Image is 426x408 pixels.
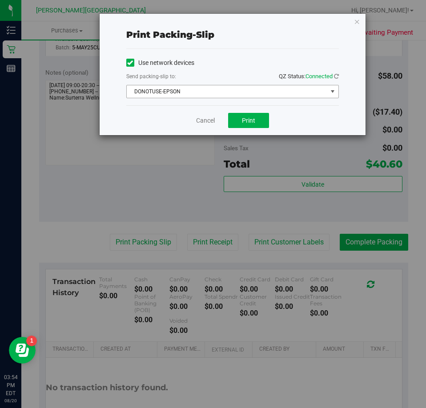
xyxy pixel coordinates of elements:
label: Send packing-slip to: [126,72,176,80]
label: Use network devices [126,58,194,68]
span: Print [242,117,255,124]
span: QZ Status: [279,73,339,80]
button: Print [228,113,269,128]
iframe: Resource center unread badge [26,336,37,346]
span: Connected [305,73,333,80]
a: Cancel [196,116,215,125]
span: Print packing-slip [126,29,214,40]
span: DONOTUSE-EPSON [127,85,327,98]
iframe: Resource center [9,337,36,364]
span: select [327,85,338,98]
